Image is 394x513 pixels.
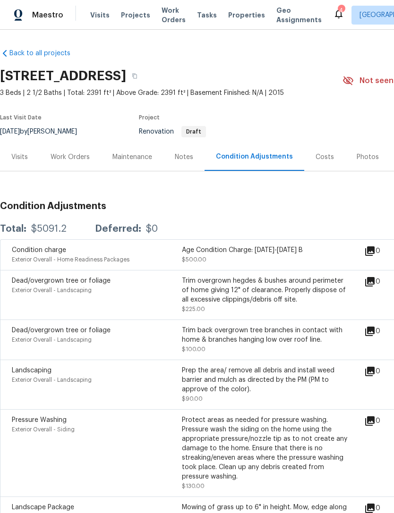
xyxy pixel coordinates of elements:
span: Draft [182,129,205,135]
span: $500.00 [182,257,206,262]
span: Landscape Package [12,504,74,511]
div: 4 [338,6,344,15]
div: Maintenance [112,152,152,162]
span: Work Orders [162,6,186,25]
span: $100.00 [182,346,206,352]
span: Exterior Overall - Landscaping [12,287,92,293]
div: Work Orders [51,152,90,162]
span: $225.00 [182,306,205,312]
div: Trim back overgrown tree branches in contact with home & branches hanging low over roof line. [182,326,352,345]
div: Photos [357,152,379,162]
button: Copy Address [126,67,143,84]
span: Geo Assignments [276,6,322,25]
span: Exterior Overall - Siding [12,427,75,432]
div: $0 [146,224,158,234]
div: Age Condition Charge: [DATE]-[DATE] B [182,245,352,255]
div: Condition Adjustments [216,152,293,161]
span: Projects [121,10,150,20]
span: Renovation [139,128,206,135]
span: Exterior Overall - Landscaping [12,377,92,383]
div: Protect areas as needed for pressure washing. Pressure wash the siding on the home using the appr... [182,415,352,481]
span: Dead/overgrown tree or foliage [12,278,111,284]
span: Exterior Overall - Home Readiness Packages [12,257,129,262]
span: Condition charge [12,247,66,253]
span: Dead/overgrown tree or foliage [12,327,111,334]
div: Visits [11,152,28,162]
span: Maestro [32,10,63,20]
div: Notes [175,152,193,162]
div: $5091.2 [31,224,67,234]
div: Trim overgrown hegdes & bushes around perimeter of home giving 12" of clearance. Properly dispose... [182,276,352,304]
span: Visits [90,10,110,20]
span: $130.00 [182,483,205,489]
span: $90.00 [182,396,203,402]
span: Project [139,115,160,120]
span: Pressure Washing [12,417,67,423]
span: Landscaping [12,367,51,374]
div: Prep the area/ remove all debris and install weed barrier and mulch as directed by the PM (PM to ... [182,366,352,394]
span: Exterior Overall - Landscaping [12,337,92,343]
div: Deferred: [95,224,141,234]
div: Costs [316,152,334,162]
span: Properties [228,10,265,20]
span: Tasks [197,12,217,18]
